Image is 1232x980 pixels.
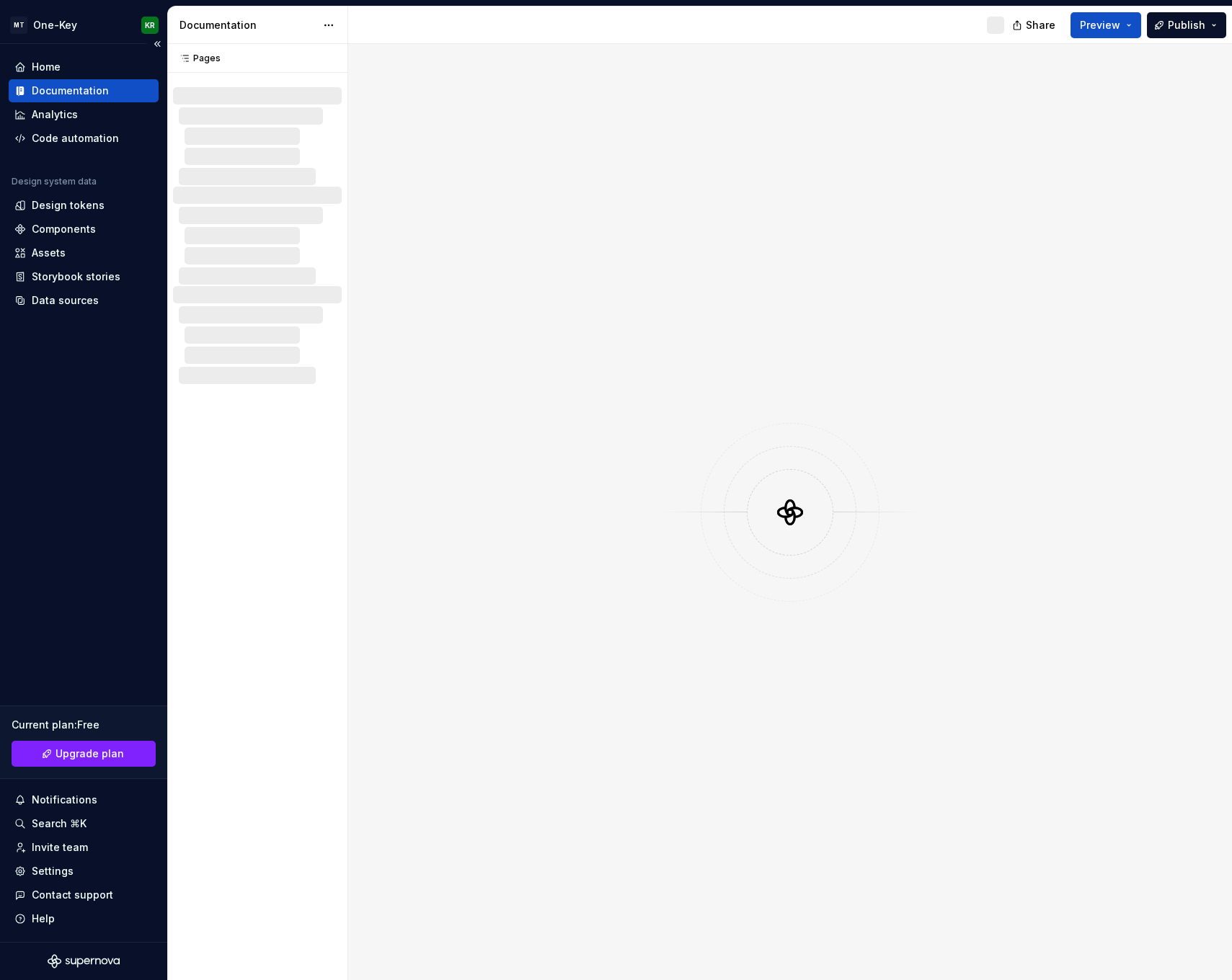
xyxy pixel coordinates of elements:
[1080,18,1120,32] span: Preview
[9,860,159,883] a: Settings
[9,79,159,102] a: Documentation
[33,18,77,32] div: One-Key
[56,747,124,761] span: Upgrade plan
[9,812,159,835] button: Search ⌘K
[32,107,78,122] div: Analytics
[9,883,159,906] button: Contact support
[12,718,156,732] div: Current plan : Free
[32,198,105,213] div: Design tokens
[9,289,159,312] a: Data sources
[32,816,87,831] div: Search ⌘K
[145,19,155,31] div: KR
[9,55,159,79] a: Home
[32,293,99,308] div: Data sources
[32,60,61,74] div: Home
[9,218,159,241] a: Components
[10,17,27,34] div: MT
[48,954,120,968] svg: Supernova Logo
[32,888,113,902] div: Contact support
[147,34,167,54] button: Collapse sidebar
[32,222,96,236] div: Components
[32,246,66,260] div: Assets
[12,176,97,187] div: Design system data
[9,194,159,217] a: Design tokens
[9,907,159,930] button: Help
[1005,12,1065,38] button: Share
[32,131,119,146] div: Code automation
[32,864,74,878] div: Settings
[9,265,159,288] a: Storybook stories
[1071,12,1141,38] button: Preview
[173,53,221,64] div: Pages
[180,18,316,32] div: Documentation
[1026,18,1055,32] span: Share
[3,9,164,40] button: MTOne-KeyKR
[1168,18,1205,32] span: Publish
[9,241,159,264] a: Assets
[9,788,159,811] button: Notifications
[32,840,88,855] div: Invite team
[12,741,156,767] a: Upgrade plan
[32,84,109,98] div: Documentation
[32,269,120,284] div: Storybook stories
[1147,12,1226,38] button: Publish
[9,836,159,859] a: Invite team
[9,103,159,126] a: Analytics
[32,793,97,807] div: Notifications
[9,127,159,150] a: Code automation
[32,912,55,926] div: Help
